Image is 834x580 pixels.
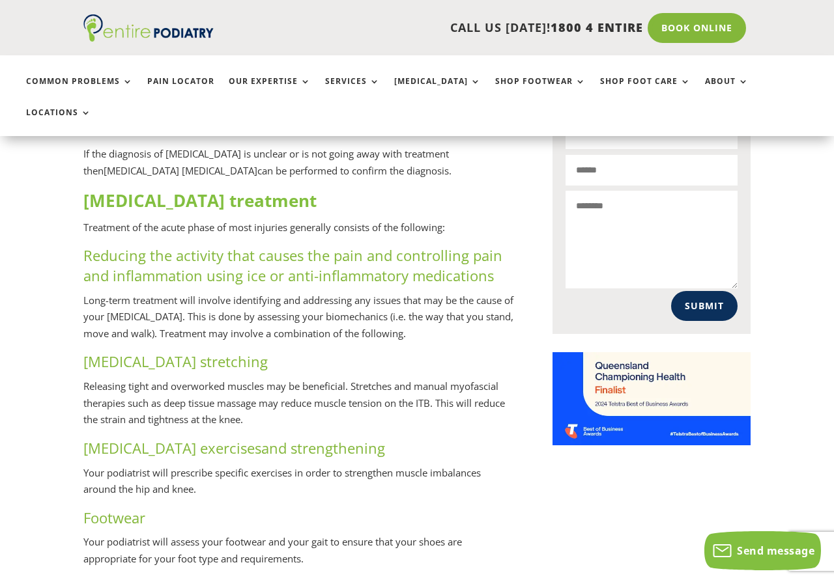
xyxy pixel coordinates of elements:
span: [MEDICAL_DATA] stretching [83,352,268,371]
p: If the diagnosis of [MEDICAL_DATA] is unclear or is not going away with treatment then can be per... [83,146,516,189]
p: Long-term treatment will involve identifying and addressing any issues that may be the cause of y... [83,292,516,352]
p: Your podiatrist will assess your footwear and your gait to ensure that your shoes are appropriate... [83,534,516,577]
a: Services [325,77,380,105]
button: Send message [704,531,821,570]
span: Send message [737,544,814,558]
span: 1800 4 ENTIRE [551,20,643,35]
a: Our Expertise [229,77,311,105]
span: and strengthening [261,438,385,458]
span: [MEDICAL_DATA] [MEDICAL_DATA] [104,164,257,177]
a: Shop Foot Care [600,77,691,105]
span: [MEDICAL_DATA] exercises [83,438,261,458]
a: Locations [26,108,91,136]
img: logo (1) [83,14,214,42]
p: Treatment of the acute phase of most injuries generally consists of the following: [83,219,516,246]
a: Pain Locator [147,77,214,105]
a: Book Online [648,13,746,43]
img: Telstra Business Awards QLD State Finalist - Championing Health Category [553,352,751,445]
a: Common Problems [26,77,133,105]
a: Entire Podiatry [83,31,214,44]
p: CALL US [DATE]! [233,20,643,36]
a: Telstra Business Awards QLD State Finalist - Championing Health Category [553,435,751,448]
button: Submit [671,291,738,321]
a: Shop Footwear [495,77,586,105]
span: Footwear [83,508,145,527]
a: About [705,77,749,105]
p: Releasing tight and overworked muscles may be beneficial. Stretches and manual myofascial therapi... [83,378,516,438]
p: Your podiatrist will prescribe specific exercises in order to strengthen muscle imbalances around... [83,465,516,508]
h3: Reducing the activity that causes the pain and controlling pain and inflammation using ice or ant... [83,245,516,292]
a: [MEDICAL_DATA] [394,77,481,105]
span: [MEDICAL_DATA] treatment [83,189,317,212]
